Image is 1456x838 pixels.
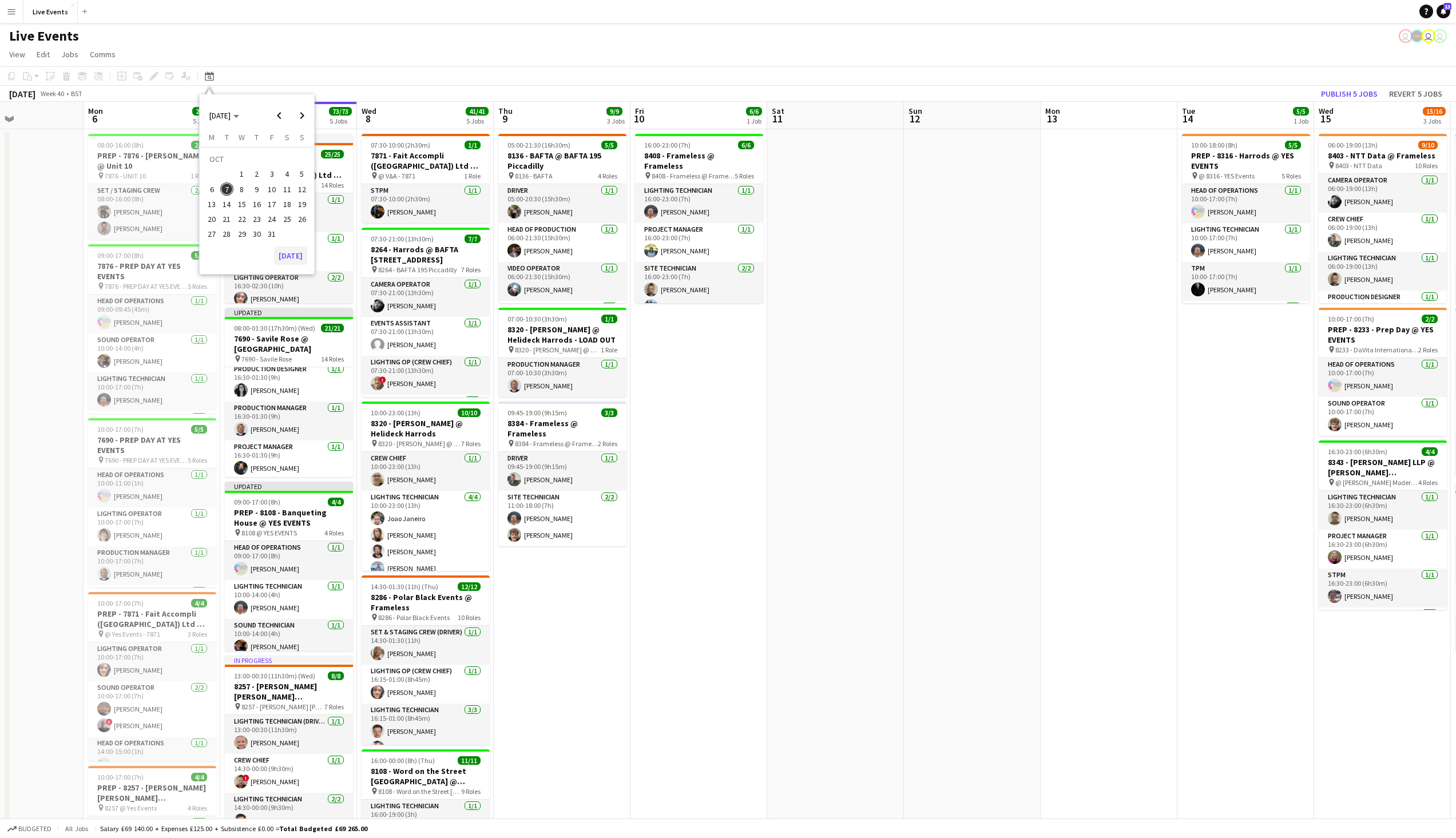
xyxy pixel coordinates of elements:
button: 23-10-2025 [249,212,264,227]
button: 17-10-2025 [264,197,279,212]
span: 4 Roles [598,172,617,180]
span: 10:00-18:00 (8h) [1191,141,1237,149]
div: 07:30-21:00 (13h30m)7/78264 - Harrods @ BAFTA [STREET_ADDRESS] 8264 - BAFTA 195 Piccadilly7 Roles... [362,228,490,397]
div: 10:00-17:00 (7h)4/4PREP - 7871 - Fait Accompli ([GEOGRAPHIC_DATA]) Ltd @ YES Events @ Yes Events ... [88,592,216,761]
button: 09-10-2025 [249,182,264,197]
span: 10:00-17:00 (7h) [97,425,144,434]
span: 8233 - DaVita International @ [PERSON_NAME][GEOGRAPHIC_DATA] [1335,345,1418,354]
span: 8264 - BAFTA 195 Piccadilly [378,265,457,274]
h3: 7871 - Fait Accompli ([GEOGRAPHIC_DATA]) Ltd @ V&A - LOAD OUT [362,150,490,171]
td: OCT [204,152,310,166]
span: 13 [205,197,219,211]
span: 31 [265,228,279,241]
button: 21-10-2025 [219,212,234,227]
h3: 8384 - Frameless @ Frameless [498,418,626,439]
span: 23 [250,212,264,226]
span: S [300,132,304,142]
app-card-role: Sound Operator1/110:00-17:00 (7h)[PERSON_NAME] [1319,397,1447,436]
button: Next month [291,104,314,127]
span: 10:00-17:00 (7h) [1328,315,1374,323]
app-card-role: Set & Staging Crew (Driver)1/114:30-01:30 (11h)[PERSON_NAME] [362,626,490,665]
span: 08:00-16:00 (8h) [97,141,144,149]
button: 16-10-2025 [249,197,264,212]
button: 22-10-2025 [235,212,249,227]
span: 5/5 [601,141,617,149]
button: 24-10-2025 [264,212,279,227]
span: 7/7 [465,235,481,243]
app-job-card: Updated09:00-17:00 (8h)4/4PREP - 8108 - Banqueting House @ YES EVENTS 8108 @ YES EVENTS4 RolesHea... [225,482,353,651]
span: 8257 @ Yes Events [105,804,157,812]
app-card-role: Lighting Operator1/110:00-17:00 (7h)[PERSON_NAME] [88,507,216,546]
span: M [209,132,215,142]
h3: PREP - 8316 - Harrods @ YES EVENTS [1182,150,1310,171]
app-card-role: Head of Operations1/114:00-15:00 (1h)[PERSON_NAME] [88,737,216,776]
a: Comms [85,47,120,62]
span: 16:00-23:00 (7h) [644,141,691,149]
span: 3/3 [601,408,617,417]
span: 11 [280,182,294,196]
app-card-role: Lighting Technician1/110:00-17:00 (7h)[PERSON_NAME] [1182,223,1310,262]
span: 3 Roles [188,630,207,638]
app-job-card: 16:00-23:00 (7h)6/68408 - Frameless @ Frameless 8408 - Frameless @ Frameless5 RolesLighting Techn... [635,134,763,303]
button: 03-10-2025 [264,166,279,181]
span: 30 [250,228,264,241]
span: 2/2 [1422,315,1438,323]
app-card-role: Production Designer1/116:30-01:30 (9h)[PERSON_NAME] [225,363,353,402]
span: 16 [250,197,264,211]
span: 8408 - Frameless @ Frameless [652,172,735,180]
span: 2 Roles [1418,345,1438,354]
button: 04-10-2025 [279,166,294,181]
div: 10:00-17:00 (7h)5/57690 - PREP DAY AT YES EVENTS 7690 - PREP DAY AT YES EVENTS5 RolesHead of Oper... [88,418,216,587]
span: ! [106,718,113,725]
button: 06-10-2025 [204,182,219,197]
span: 5/5 [191,251,207,260]
span: 7 [220,182,234,196]
span: 8108 @ YES EVENTS [241,529,297,537]
span: ! [379,376,386,383]
app-card-role: Site Technician2/211:00-18:00 (7h)[PERSON_NAME][PERSON_NAME] [498,491,626,546]
span: 5 Roles [188,456,207,464]
span: [DATE] [209,110,231,121]
app-card-role: Production Designer1/106:00-19:00 (13h) [1319,291,1447,329]
span: 5/5 [1285,141,1301,149]
span: 1 Role [601,345,617,354]
app-job-card: 07:00-10:30 (3h30m)1/18320 - [PERSON_NAME] @ Helideck Harrods - LOAD OUT 8320 - [PERSON_NAME] @ H... [498,308,626,397]
app-card-role: Events Assistant1/107:30-21:00 (13h30m)[PERSON_NAME] [362,317,490,356]
a: View [5,47,30,62]
a: Edit [32,47,54,62]
button: 01-10-2025 [235,166,249,181]
span: 21/21 [321,324,344,332]
span: 25/25 [321,150,344,158]
span: @ [PERSON_NAME] Modern - 8343 [1335,478,1418,487]
app-job-card: 16:30-23:00 (6h30m)4/48343 - [PERSON_NAME] LLP @ [PERSON_NAME][GEOGRAPHIC_DATA] @ [PERSON_NAME] M... [1319,440,1447,610]
span: 7876 - UNIT 10 [105,172,146,180]
app-card-role: Head of Operations1/110:00-11:00 (1h)[PERSON_NAME] [88,468,216,507]
app-card-role: Set / Staging Crew2/208:00-16:00 (8h)[PERSON_NAME][PERSON_NAME] [88,184,216,240]
span: 13:00-00:30 (11h30m) (Wed) [234,672,315,680]
h3: 7690 - Savile Rose @ [GEOGRAPHIC_DATA] [225,333,353,354]
span: 4/4 [191,773,207,781]
app-job-card: 10:00-17:00 (7h)2/2PREP - 8233 - Prep Day @ YES EVENTS 8233 - DaVita International @ [PERSON_NAME... [1319,308,1447,436]
span: 5 Roles [188,282,207,291]
app-job-card: Updated08:00-01:30 (17h30m) (Wed)21/217690 - Savile Rose @ [GEOGRAPHIC_DATA] 7690 - Savile Rose14... [225,308,353,477]
app-card-role: STPM1/107:30-10:00 (2h30m)[PERSON_NAME] [362,184,490,223]
app-card-role: Production Manager1/107:00-10:30 (3h30m)[PERSON_NAME] [498,358,626,397]
span: 26 [295,212,309,226]
span: 9/10 [1418,141,1438,149]
app-card-role: Lighting Operator2/216:30-02:30 (10h)[PERSON_NAME] [225,271,353,327]
span: 19 [295,197,309,211]
h3: PREP - 8257 - [PERSON_NAME] [PERSON_NAME] International @ Yes Events [88,783,216,803]
span: 18 [280,197,294,211]
app-card-role: Head of Production1/106:00-21:30 (15h30m)[PERSON_NAME] [498,223,626,262]
button: 30-10-2025 [249,227,264,241]
span: 4 [280,168,294,181]
app-card-role: Video Operator1/106:00-21:30 (15h30m)[PERSON_NAME] [498,262,626,301]
app-card-role: Camera Operator1/107:30-21:00 (13h30m)[PERSON_NAME] [362,278,490,317]
h3: 7690 - PREP DAY AT YES EVENTS [88,435,216,455]
button: 12-10-2025 [295,182,310,197]
app-card-role: Driver1/109:45-19:00 (9h15m)[PERSON_NAME] [498,452,626,491]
